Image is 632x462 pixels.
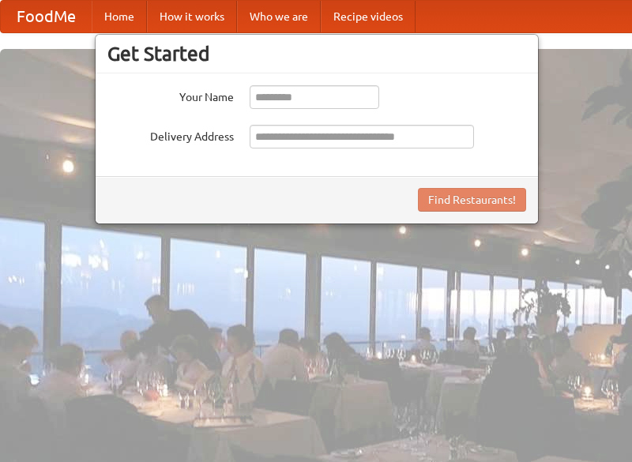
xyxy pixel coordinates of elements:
label: Your Name [107,85,234,105]
a: Home [92,1,147,32]
label: Delivery Address [107,125,234,145]
a: FoodMe [1,1,92,32]
a: Who we are [237,1,321,32]
h3: Get Started [107,42,526,66]
a: Recipe videos [321,1,416,32]
button: Find Restaurants! [418,188,526,212]
a: How it works [147,1,237,32]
